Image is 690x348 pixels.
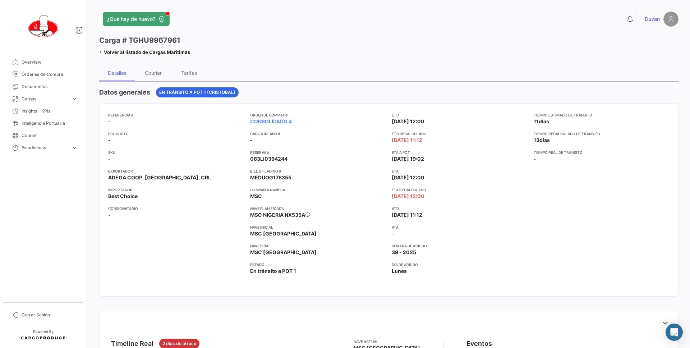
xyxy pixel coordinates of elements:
span: En tránsito a POT 1 [250,267,296,275]
span: Courier [22,132,78,139]
span: 11 [534,118,539,124]
span: [DATE] 11:12 [392,211,422,219]
app-card-info-title: ETA a POT [392,150,528,155]
app-card-info-title: Referencia # [108,112,244,118]
span: días [539,118,549,124]
app-card-info-title: Consignatario [108,206,244,211]
span: MSC NIGERIA NX535A [250,212,305,218]
span: 13 [534,137,539,143]
span: MEDUOG178355 [250,174,291,181]
app-card-info-title: ATD [392,206,528,211]
a: CONSOLIDADO 4 [250,118,292,125]
span: [DATE] 12:00 [392,174,424,181]
span: MSC [250,193,262,200]
div: Abrir Intercom Messenger [666,324,683,341]
a: Volver al listado de Cargas Marítimas [99,47,190,57]
span: [DATE] 19:02 [392,155,424,162]
app-card-info-title: Tiempo real de transito [534,150,670,155]
h4: Datos generales [99,87,150,97]
span: Inteligencia Portuaria [22,120,78,127]
a: Insights - KPIs [6,105,80,117]
a: Courier [6,129,80,142]
div: Courier [145,70,162,76]
app-card-info-title: Nave actual [354,339,420,344]
app-card-info-title: ATA [392,224,528,230]
app-card-info-title: SKU [108,150,244,155]
app-card-info-title: Nave inicial [250,224,386,230]
app-card-info-title: Producto [108,131,244,137]
a: Inteligencia Portuaria [6,117,80,129]
app-card-info-title: Reserva # [250,150,386,155]
span: [DATE] 11:12 [392,137,422,144]
app-card-info-title: ETA [392,168,528,174]
app-card-info-title: Nave final [250,243,386,249]
span: MSC [GEOGRAPHIC_DATA] [250,249,317,256]
span: - [108,118,111,125]
img: 0621d632-ab00-45ba-b411-ac9e9fb3f036.png [25,9,61,45]
span: expand_more [71,96,78,102]
app-card-info-title: Compañía naviera [250,187,386,193]
span: - [392,230,394,237]
a: Documentos [6,81,80,93]
div: Detalles [108,70,126,76]
span: Órdenes de Compra [22,71,78,78]
span: expand_more [71,145,78,151]
span: ADEGA COOP. [GEOGRAPHIC_DATA], CRL [108,174,211,181]
span: - [108,211,111,219]
span: días [539,137,550,143]
app-card-info-title: Día de Arribo [392,262,528,267]
span: Estadísticas [22,145,68,151]
app-card-info-title: Exportador [108,168,244,174]
app-card-info-title: ETD Recalculado [392,131,528,137]
app-card-info-title: Bill of Lading # [250,168,386,174]
app-card-info-title: Semana de Arribo [392,243,528,249]
app-card-info-title: Estado [250,262,386,267]
span: ¿Qué hay de nuevo? [107,15,155,23]
span: 39 - 2025 [392,249,416,256]
h3: Carga # TGHU9967961 [99,35,180,45]
span: - [250,137,253,144]
span: Duvan [645,15,660,23]
span: 083LI0394244 [250,155,287,162]
app-card-info-title: Tiempo estimado de transito [534,112,670,118]
span: 2 dias de atraso [162,340,196,347]
app-card-info-title: ETA Recalculado [392,187,528,193]
span: Cargas [22,96,68,102]
span: [DATE] 12:00 [392,118,424,125]
span: - [108,155,111,162]
button: ¿Qué hay de nuevo? [103,12,170,26]
a: Overview [6,56,80,68]
span: Cerrar Sesión [22,312,78,318]
span: [DATE] 12:00 [392,193,424,200]
app-card-info-title: Orden de Compra # [250,112,386,118]
span: Insights - KPIs [22,108,78,114]
app-card-info-title: Carga inland # [250,131,386,137]
span: - [534,156,536,162]
app-card-info-title: ETD [392,112,528,118]
span: Lunes [392,267,407,275]
img: placeholder-user.png [663,12,678,27]
span: Overview [22,59,78,65]
span: MSC [GEOGRAPHIC_DATA] [250,230,317,237]
div: Tarifas [181,70,197,76]
app-card-info-title: Nave planificada [250,206,386,211]
span: - [108,137,111,144]
span: En tránsito a POT 1 (Cristobal) [159,89,235,96]
app-card-info-title: Tiempo recalculado de transito [534,131,670,137]
span: Best Choice [108,193,138,200]
a: Órdenes de Compra [6,68,80,81]
span: Documentos [22,83,78,90]
app-card-info-title: Importador [108,187,244,193]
